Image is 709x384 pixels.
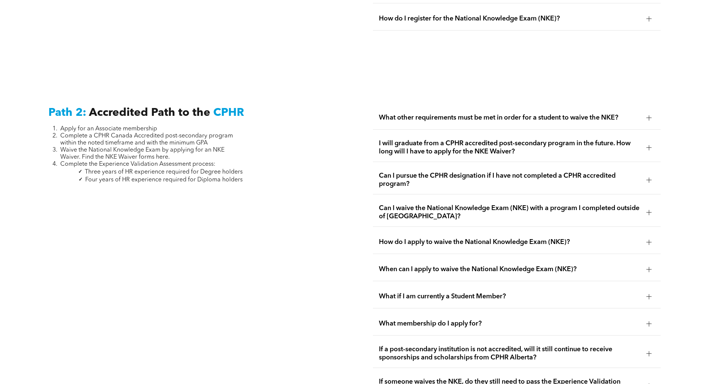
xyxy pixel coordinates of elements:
span: Path 2: [48,107,86,118]
span: Apply for an Associate membership [60,126,157,132]
span: Waive the National Knowledge Exam by applying for an NKE Waiver. Find the NKE Waiver forms here. [60,147,224,160]
span: How do I register for the National Knowledge Exam (NKE)? [379,15,641,23]
span: Four years of HR experience required for Diploma holders [85,177,243,183]
span: CPHR [213,107,244,118]
span: How do I apply to waive the National Knowledge Exam (NKE)? [379,238,641,246]
span: Accredited Path to the [89,107,210,118]
span: What if I am currently a Student Member? [379,292,641,301]
span: Complete the Experience Validation Assessment process: [60,161,215,167]
span: What membership do I apply for? [379,320,641,328]
span: Can I pursue the CPHR designation if I have not completed a CPHR accredited program? [379,172,641,188]
span: Can I waive the National Knowledge Exam (NKE) with a program I completed outside of [GEOGRAPHIC_D... [379,204,641,220]
span: I will graduate from a CPHR accredited post-secondary program in the future. How long will I have... [379,139,641,156]
span: If a post-secondary institution is not accredited, will it still continue to receive sponsorships... [379,345,641,362]
span: What other requirements must be met in order for a student to waive the NKE? [379,114,641,122]
span: Complete a CPHR Canada Accredited post-secondary program within the noted timeframe and with the ... [60,133,233,146]
span: Three years of HR experience required for Degree holders [85,169,243,175]
span: When can I apply to waive the National Knowledge Exam (NKE)? [379,265,641,273]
